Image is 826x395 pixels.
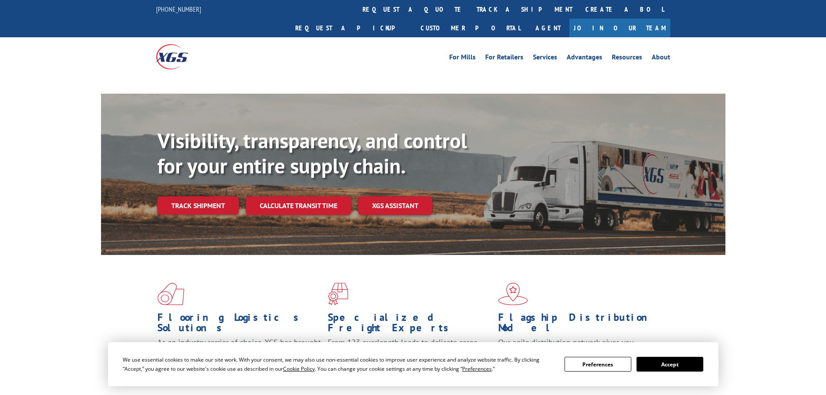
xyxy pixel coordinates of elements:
[157,196,239,215] a: Track shipment
[157,312,321,337] h1: Flooring Logistics Solutions
[565,357,631,372] button: Preferences
[157,283,184,305] img: xgs-icon-total-supply-chain-intelligence-red
[358,196,432,215] a: XGS ASSISTANT
[157,127,467,179] b: Visibility, transparency, and control for your entire supply chain.
[449,54,476,63] a: For Mills
[498,312,662,337] h1: Flagship Distribution Model
[328,337,492,376] p: From 123 overlength loads to delicate cargo, our experienced staff knows the best way to move you...
[569,19,670,37] a: Join Our Team
[289,19,414,37] a: Request a pickup
[485,54,523,63] a: For Retailers
[328,312,492,337] h1: Specialized Freight Experts
[652,54,670,63] a: About
[156,5,201,13] a: [PHONE_NUMBER]
[246,196,351,215] a: Calculate transit time
[123,355,554,373] div: We use essential cookies to make our site work. With your consent, we may also use non-essential ...
[328,283,348,305] img: xgs-icon-focused-on-flooring-red
[414,19,527,37] a: Customer Portal
[108,342,718,386] div: Cookie Consent Prompt
[533,54,557,63] a: Services
[498,337,658,358] span: Our agile distribution network gives you nationwide inventory management on demand.
[612,54,642,63] a: Resources
[157,337,321,368] span: As an industry carrier of choice, XGS has brought innovation and dedication to flooring logistics...
[527,19,569,37] a: Agent
[498,283,528,305] img: xgs-icon-flagship-distribution-model-red
[637,357,703,372] button: Accept
[567,54,602,63] a: Advantages
[283,365,315,372] span: Cookie Policy
[462,365,492,372] span: Preferences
